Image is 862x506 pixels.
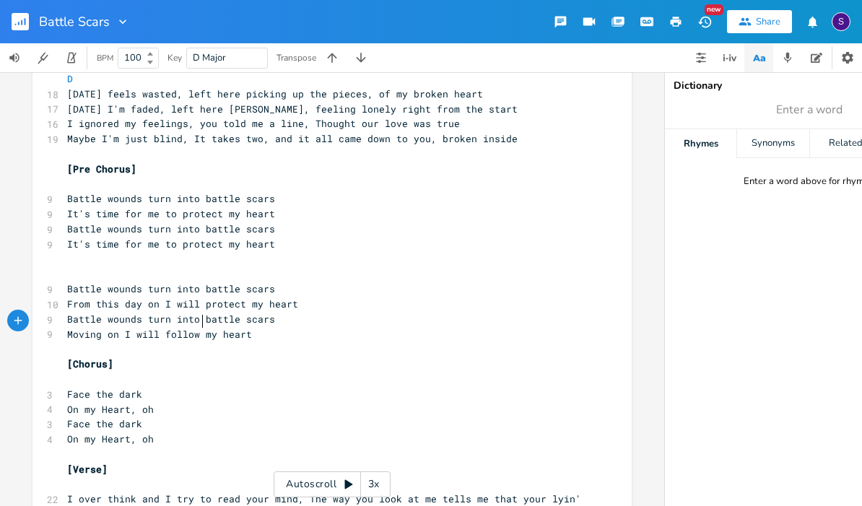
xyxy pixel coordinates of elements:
[756,15,780,28] div: Share
[67,117,460,130] span: I ignored my feelings, you told me a line, Thought our love was true
[167,53,182,62] div: Key
[67,102,518,115] span: [DATE] I'm faded, left here [PERSON_NAME], feeling lonely right from the start
[67,388,142,401] span: Face the dark
[274,471,391,497] div: Autoscroll
[67,222,275,235] span: Battle wounds turn into battle scars
[727,10,792,33] button: Share
[737,129,809,158] div: Synonyms
[665,129,736,158] div: Rhymes
[39,15,110,28] span: Battle Scars
[67,282,275,295] span: Battle wounds turn into battle scars
[832,12,850,31] div: sebrinabarronsmusic
[832,5,850,38] button: S
[193,51,226,64] span: D Major
[67,403,154,416] span: On my Heart, oh
[67,207,275,220] span: It's time for me to protect my heart
[690,9,719,35] button: New
[277,53,316,62] div: Transpose
[67,132,518,145] span: Maybe I'm just blind, It takes two, and it all came down to you, broken inside
[67,432,154,445] span: On my Heart, oh
[67,313,275,326] span: Battle wounds turn into battle scars
[67,357,113,370] span: [Chorus]
[67,463,108,476] span: [Verse]
[705,4,723,15] div: New
[67,417,142,430] span: Face the dark
[67,328,252,341] span: Moving on I will follow my heart
[776,102,843,118] span: Enter a word
[97,54,113,62] div: BPM
[361,471,387,497] div: 3x
[67,162,136,175] span: [Pre Chorus]
[67,192,275,205] span: Battle wounds turn into battle scars
[67,87,483,100] span: [DATE] feels wasted, left here picking up the pieces, of my broken heart
[67,237,275,250] span: It's time for me to protect my heart
[67,72,73,85] span: D
[67,492,581,505] span: I over think and I try to read your mind, The way you look at me tells me that your lyin'
[67,297,298,310] span: From this day on I will protect my heart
